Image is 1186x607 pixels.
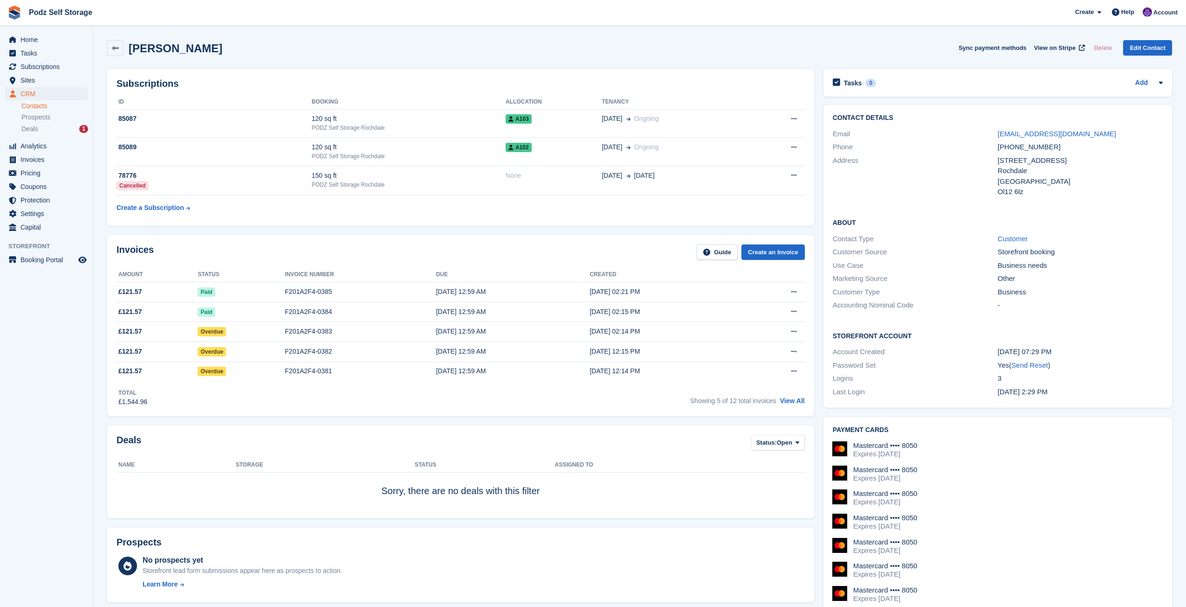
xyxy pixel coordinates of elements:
[853,466,918,474] div: Mastercard •••• 8050
[21,47,76,60] span: Tasks
[590,366,744,376] div: [DATE] 12:14 PM
[117,78,805,89] h2: Subscriptions
[5,167,88,180] a: menu
[1030,40,1087,56] a: View on Stripe
[1011,361,1048,369] a: Send Reset
[21,113,50,122] span: Prospects
[506,143,532,152] span: A102
[833,347,998,357] div: Account Created
[77,254,88,265] a: Preview store
[118,307,142,317] span: £121.57
[117,203,184,213] div: Create a Subscription
[21,87,76,100] span: CRM
[741,244,805,260] a: Create an Invoice
[5,221,88,234] a: menu
[415,458,555,473] th: Status
[21,125,38,133] span: Deals
[833,273,998,284] div: Marketing Source
[285,366,436,376] div: F201A2F4-0381
[312,152,506,160] div: PODZ Self Storage Rochdale
[853,489,918,498] div: Mastercard •••• 8050
[5,207,88,220] a: menu
[833,360,998,371] div: Password Set
[117,114,312,124] div: 85087
[312,114,506,124] div: 120 sq ft
[751,435,805,450] button: Status: Open
[436,327,590,336] div: [DATE] 12:59 AM
[833,300,998,311] div: Accounting Nominal Code
[998,247,1163,258] div: Storefront booking
[5,194,88,207] a: menu
[236,458,415,473] th: Storage
[198,367,226,376] span: Overdue
[833,287,998,298] div: Customer Type
[853,474,918,482] div: Expires [DATE]
[998,347,1163,357] div: [DATE] 07:29 PM
[998,187,1163,197] div: Ol12 6lz
[690,397,776,405] span: Showing 5 of 12 total invoices
[285,267,436,282] th: Invoice number
[118,327,142,336] span: £121.57
[79,125,88,133] div: 1
[998,142,1163,153] div: [PHONE_NUMBER]
[1123,40,1172,56] a: Edit Contact
[590,287,744,297] div: [DATE] 02:21 PM
[5,153,88,166] a: menu
[118,397,147,407] div: £1,544.96
[853,546,918,555] div: Expires [DATE]
[998,155,1163,166] div: [STREET_ADDRESS]
[21,221,76,234] span: Capital
[602,171,622,181] span: [DATE]
[853,514,918,522] div: Mastercard •••• 8050
[198,307,215,317] span: Paid
[143,566,342,576] div: Storefront lead form submissions appear here as prospects to action.
[25,5,96,20] a: Podz Self Storage
[21,194,76,207] span: Protection
[833,129,998,140] div: Email
[555,458,804,473] th: Assigned to
[602,142,622,152] span: [DATE]
[506,171,602,181] div: None
[381,486,540,496] span: Sorry, there are no deals with this filter
[833,155,998,197] div: Address
[5,74,88,87] a: menu
[117,244,154,260] h2: Invoices
[832,514,847,529] img: Mastercard Logo
[634,115,659,122] span: Ongoing
[833,373,998,384] div: Logins
[21,112,88,122] a: Prospects
[21,180,76,193] span: Coupons
[1090,40,1116,56] button: Delete
[7,6,21,20] img: stora-icon-8386f47178a22dfd0bd8f6a31ec36ba5ce8667c1dd55bd0f319d3a0aa187defe.svg
[1034,43,1076,53] span: View on Stripe
[5,87,88,100] a: menu
[853,522,918,530] div: Expires [DATE]
[777,438,792,447] span: Open
[285,327,436,336] div: F201A2F4-0383
[118,389,147,397] div: Total
[117,199,190,216] a: Create a Subscription
[312,171,506,181] div: 150 sq ft
[833,234,998,244] div: Contact Type
[833,331,1163,340] h2: Storefront Account
[436,307,590,317] div: [DATE] 12:59 AM
[998,130,1116,138] a: [EMAIL_ADDRESS][DOMAIN_NAME]
[506,114,532,124] span: A103
[853,538,918,546] div: Mastercard •••• 8050
[21,167,76,180] span: Pricing
[117,537,162,548] h2: Prospects
[118,366,142,376] span: £121.57
[117,458,236,473] th: Name
[833,217,1163,227] h2: About
[844,79,862,87] h2: Tasks
[5,47,88,60] a: menu
[117,435,141,452] h2: Deals
[853,562,918,570] div: Mastercard •••• 8050
[5,253,88,266] a: menu
[21,207,76,220] span: Settings
[853,570,918,579] div: Expires [DATE]
[833,247,998,258] div: Customer Source
[1121,7,1134,17] span: Help
[21,33,76,46] span: Home
[998,273,1163,284] div: Other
